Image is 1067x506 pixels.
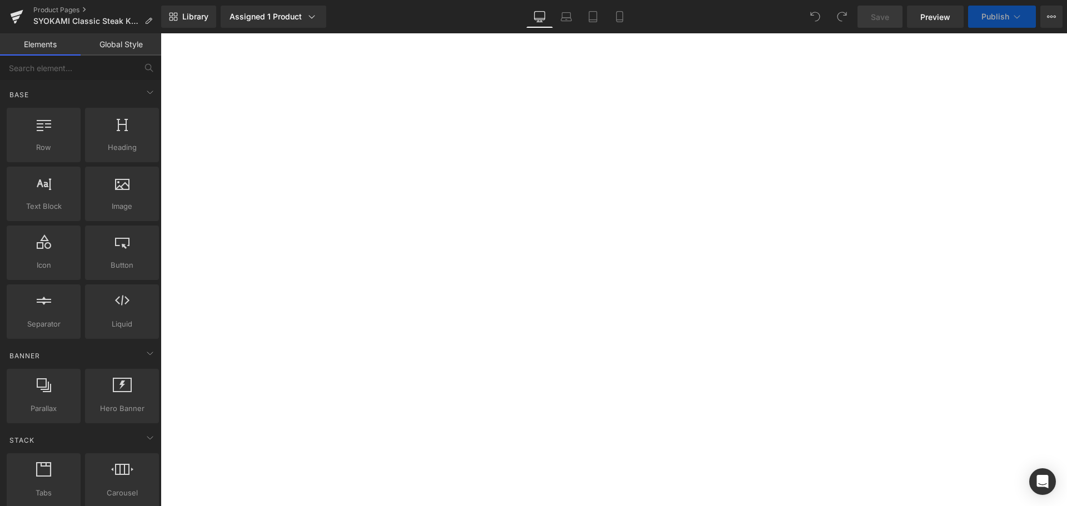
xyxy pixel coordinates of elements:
a: Global Style [81,33,161,56]
a: Mobile [606,6,633,28]
span: Base [8,89,30,100]
button: Redo [831,6,853,28]
div: Assigned 1 Product [230,11,317,22]
span: Library [182,12,208,22]
span: Hero Banner [88,403,156,414]
span: Image [88,201,156,212]
span: SYOKAMI Classic Steak Knives Set [33,17,140,26]
a: New Library [161,6,216,28]
span: Icon [10,259,77,271]
span: Preview [920,11,950,23]
span: Carousel [88,487,156,499]
span: Liquid [88,318,156,330]
div: Open Intercom Messenger [1029,468,1056,495]
a: Desktop [526,6,553,28]
span: Publish [981,12,1009,21]
span: Heading [88,142,156,153]
a: Tablet [580,6,606,28]
span: Save [871,11,889,23]
a: Preview [907,6,964,28]
button: Publish [968,6,1036,28]
span: Text Block [10,201,77,212]
span: Row [10,142,77,153]
span: Separator [10,318,77,330]
a: Product Pages [33,6,161,14]
span: Stack [8,435,36,445]
span: Banner [8,350,41,361]
span: Parallax [10,403,77,414]
a: Laptop [553,6,580,28]
span: Button [88,259,156,271]
button: Undo [804,6,826,28]
button: More [1040,6,1063,28]
span: Tabs [10,487,77,499]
